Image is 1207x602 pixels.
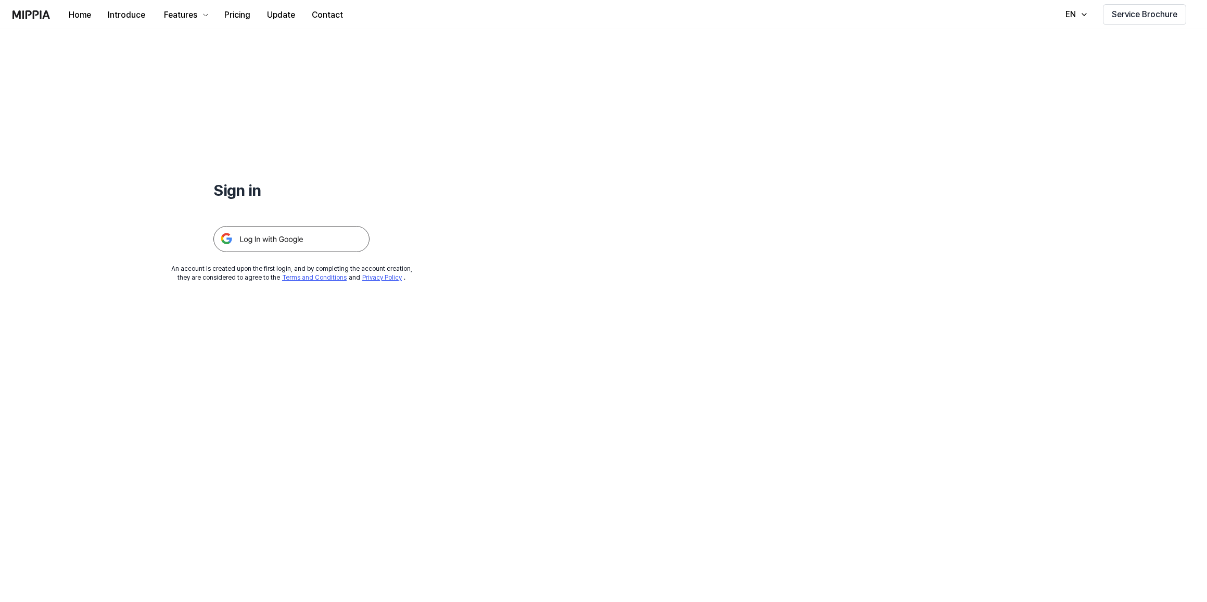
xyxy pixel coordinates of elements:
[216,5,259,26] button: Pricing
[1063,8,1078,21] div: EN
[213,226,370,252] img: 구글 로그인 버튼
[12,10,50,19] img: logo
[303,5,351,26] button: Contact
[154,5,216,26] button: Features
[1103,4,1186,25] button: Service Brochure
[171,265,412,282] div: An account is created upon the first login, and by completing the account creation, they are cons...
[162,9,199,21] div: Features
[213,179,370,201] h1: Sign in
[1055,4,1095,25] button: EN
[259,5,303,26] button: Update
[362,274,402,281] a: Privacy Policy
[99,5,154,26] button: Introduce
[60,5,99,26] button: Home
[259,1,303,29] a: Update
[282,274,347,281] a: Terms and Conditions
